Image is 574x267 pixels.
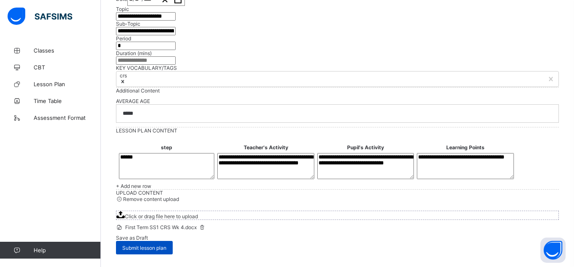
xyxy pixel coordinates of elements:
[122,245,166,251] span: Submit lesson plan
[416,144,515,151] th: Learning Points
[123,196,179,202] span: Remove content upload
[116,65,177,71] span: KEY VOCABULARY/TAGS
[116,235,148,241] span: Save as Draft
[34,81,101,87] span: Lesson Plan
[116,190,163,196] span: UPLOAD CONTENT
[116,50,152,56] label: Duration (mins)
[316,144,415,151] th: Pupil's Activity
[116,183,151,189] span: + Add new row
[116,87,160,94] span: Additional Content
[116,127,177,134] span: LESSON PLAN CONTENT
[216,144,316,151] th: Teacher's Activity
[8,8,72,25] img: safsims
[116,35,131,42] label: Period
[34,98,101,104] span: Time Table
[34,47,101,54] span: Classes
[116,21,140,27] label: Sub-Topic
[116,211,559,220] span: Click or drag file here to upload
[116,94,150,108] span: AVERAGE AGE
[34,247,100,254] span: Help
[34,114,101,121] span: Assessment Format
[116,6,129,12] label: Topic
[34,64,101,71] span: CBT
[118,144,216,151] th: step
[120,72,127,79] div: crs
[125,213,198,219] span: Click or drag file here to upload
[540,238,566,263] button: Open asap
[116,224,206,230] span: First Term SS1 CRS Wk 4.docx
